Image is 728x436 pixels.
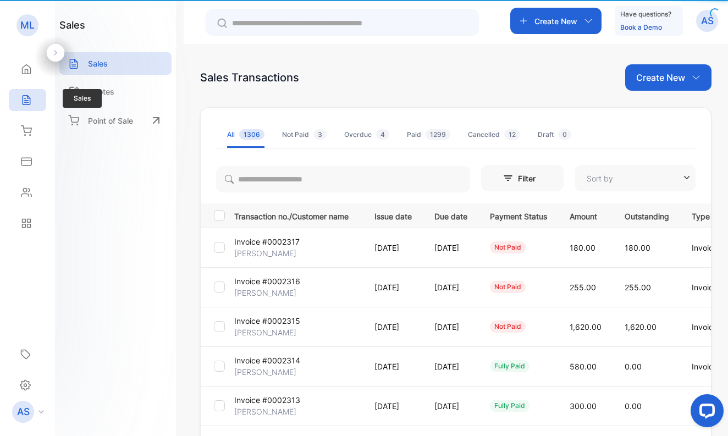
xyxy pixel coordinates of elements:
[200,69,299,86] div: Sales Transactions
[570,362,597,371] span: 580.00
[374,282,412,293] p: [DATE]
[63,89,102,108] span: Sales
[234,247,296,259] p: [PERSON_NAME]
[227,130,264,140] div: All
[234,275,300,287] p: Invoice #0002316
[538,130,571,140] div: Draft
[692,242,724,253] p: Invoice
[692,361,724,372] p: Invoice
[570,283,596,292] span: 255.00
[570,322,602,332] span: 1,620.00
[234,315,300,327] p: Invoice #0002315
[59,18,85,32] h1: sales
[692,282,724,293] p: Invoice
[490,241,526,253] div: not paid
[374,208,412,222] p: Issue date
[434,361,467,372] p: [DATE]
[374,400,412,412] p: [DATE]
[234,366,296,378] p: [PERSON_NAME]
[692,321,724,333] p: Invoice
[59,52,172,75] a: Sales
[636,71,685,84] p: Create New
[490,281,526,293] div: not paid
[490,208,547,222] p: Payment Status
[20,18,35,32] p: ML
[59,108,172,133] a: Point of Sale
[625,208,669,222] p: Outstanding
[625,64,712,91] button: Create New
[234,394,300,406] p: Invoice #0002313
[625,322,657,332] span: 1,620.00
[570,243,595,252] span: 180.00
[234,287,296,299] p: [PERSON_NAME]
[434,400,467,412] p: [DATE]
[587,173,613,184] p: Sort by
[620,23,662,31] a: Book a Demo
[407,130,450,140] div: Paid
[570,208,602,222] p: Amount
[490,360,530,372] div: fully paid
[434,321,467,333] p: [DATE]
[625,243,650,252] span: 180.00
[313,129,327,140] span: 3
[558,129,571,140] span: 0
[59,80,172,103] a: Quotes
[682,390,728,436] iframe: LiveChat chat widget
[17,405,30,419] p: AS
[434,242,467,253] p: [DATE]
[490,400,530,412] div: fully paid
[88,115,133,126] p: Point of Sale
[570,401,597,411] span: 300.00
[468,130,520,140] div: Cancelled
[374,242,412,253] p: [DATE]
[625,401,642,411] span: 0.00
[374,361,412,372] p: [DATE]
[692,208,724,222] p: Type
[426,129,450,140] span: 1299
[234,236,300,247] p: Invoice #0002317
[434,282,467,293] p: [DATE]
[701,14,714,28] p: AS
[696,8,718,34] button: AS
[534,15,577,27] p: Create New
[504,129,520,140] span: 12
[88,86,114,97] p: Quotes
[234,355,300,366] p: Invoice #0002314
[625,362,642,371] span: 0.00
[88,58,108,69] p: Sales
[234,327,296,338] p: [PERSON_NAME]
[282,130,327,140] div: Not Paid
[490,321,526,333] div: not paid
[344,130,389,140] div: Overdue
[234,406,296,417] p: [PERSON_NAME]
[374,321,412,333] p: [DATE]
[510,8,602,34] button: Create New
[575,165,696,191] button: Sort by
[620,9,671,20] p: Have questions?
[434,208,467,222] p: Due date
[234,208,361,222] p: Transaction no./Customer name
[625,283,651,292] span: 255.00
[376,129,389,140] span: 4
[239,129,264,140] span: 1306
